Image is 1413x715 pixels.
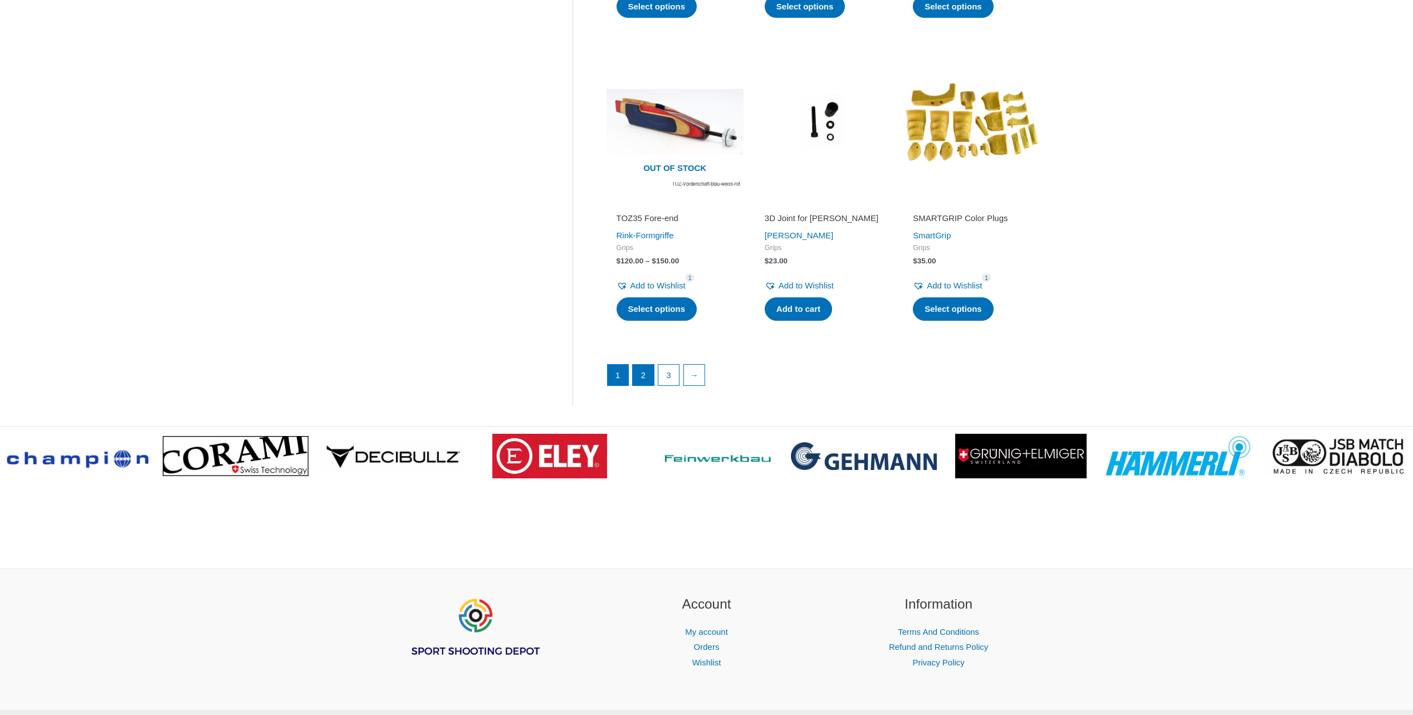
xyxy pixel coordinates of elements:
span: $ [913,257,917,265]
a: My account [685,627,728,636]
span: 1 [686,273,695,282]
a: → [684,365,705,386]
a: Add to Wishlist [765,278,834,293]
span: Add to Wishlist [779,281,834,290]
span: Grips [913,243,1030,253]
a: [PERSON_NAME] [765,231,833,240]
img: TOZ35 Fore-end [607,53,744,190]
span: $ [765,257,769,265]
h2: 3D Joint for [PERSON_NAME] [765,213,882,224]
h2: SMARTGRIP Color Plugs [913,213,1030,224]
a: 3D Joint for [PERSON_NAME] [765,213,882,228]
span: $ [652,257,656,265]
a: Out of stock [607,53,744,190]
a: SMARTGRIP Color Plugs [913,213,1030,228]
span: 1 [982,273,991,282]
a: Select options for “TOZ35 Fore-end” [617,297,697,321]
span: Page 1 [608,365,629,386]
iframe: Customer reviews powered by Trustpilot [913,197,1030,210]
span: Out of stock [615,156,735,182]
a: TOZ35 Fore-end [617,213,734,228]
span: $ [617,257,621,265]
aside: Footer Widget 1 [373,594,577,684]
bdi: 120.00 [617,257,644,265]
aside: Footer Widget 3 [837,594,1041,670]
bdi: 150.00 [652,257,679,265]
span: Add to Wishlist [927,281,982,290]
a: Page 2 [633,365,654,386]
nav: Account [604,624,809,671]
iframe: Customer reviews powered by Trustpilot [617,197,734,210]
a: Select options for “SMARTGRIP Color Plugs” [913,297,994,321]
span: Grips [765,243,882,253]
img: brand logo [492,434,607,478]
bdi: 35.00 [913,257,936,265]
h2: Account [604,594,809,615]
a: Rink-Formgriffe [617,231,674,240]
a: Add to Wishlist [913,278,982,293]
a: Orders [694,642,720,652]
aside: Footer Widget 2 [604,594,809,670]
img: SMARTGRIP Color Plugs [903,53,1040,190]
span: Add to Wishlist [630,281,686,290]
a: Terms And Conditions [898,627,979,636]
a: Add to Wishlist [617,278,686,293]
span: – [646,257,650,265]
a: Privacy Policy [912,658,964,667]
a: Refund and Returns Policy [889,642,988,652]
a: SmartGrip [913,231,951,240]
span: Grips [617,243,734,253]
img: 3D Joint [755,53,892,190]
a: Add to cart: “3D Joint for Walther Grip” [765,297,832,321]
h2: TOZ35 Fore-end [617,213,734,224]
a: Page 3 [658,365,679,386]
bdi: 23.00 [765,257,788,265]
nav: Product Pagination [607,364,1040,392]
h2: Information [837,594,1041,615]
a: Wishlist [692,658,721,667]
iframe: Customer reviews powered by Trustpilot [765,197,882,210]
nav: Information [837,624,1041,671]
